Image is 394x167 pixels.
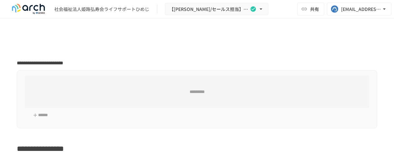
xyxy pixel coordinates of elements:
div: [EMAIL_ADDRESS][DOMAIN_NAME] [341,5,381,13]
button: [EMAIL_ADDRESS][DOMAIN_NAME] [327,3,391,15]
button: 共有 [297,3,324,15]
button: 【[PERSON_NAME]/セールス担当】社会福祉法人姫路弘寿会ライフサポートひめじ様_初期設定サポート [165,3,268,15]
img: logo-default@2x-9cf2c760.svg [8,4,49,14]
span: 共有 [310,5,319,13]
div: 社会福祉法人姫路弘寿会ライフサポートひめじ [54,6,149,13]
span: 【[PERSON_NAME]/セールス担当】社会福祉法人姫路弘寿会ライフサポートひめじ様_初期設定サポート [169,5,249,13]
